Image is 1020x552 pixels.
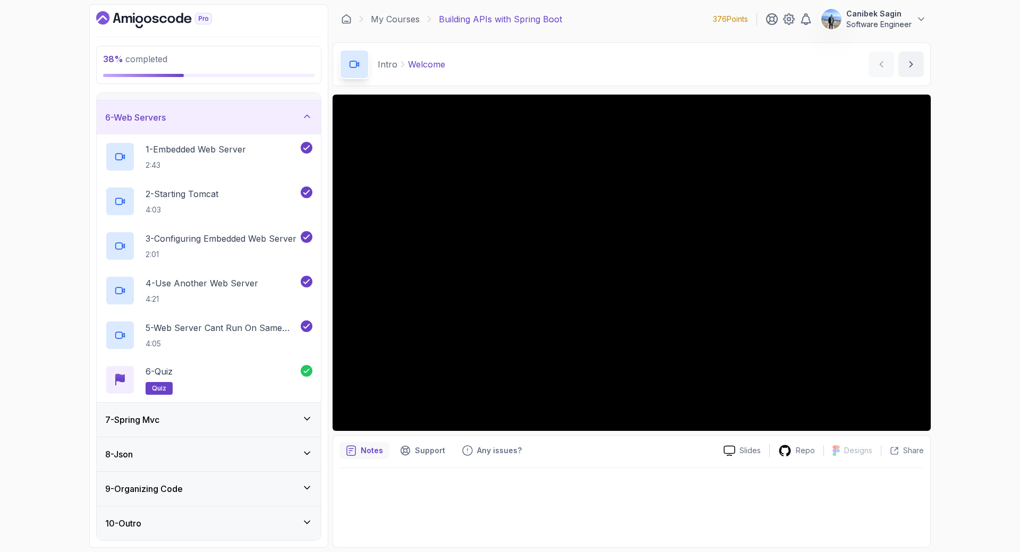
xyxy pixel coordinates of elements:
button: 6-Web Servers [97,100,321,134]
a: Dashboard [341,14,352,24]
button: 1-Embedded Web Server2:43 [105,142,312,172]
p: Building APIs with Spring Boot [439,13,562,26]
p: 5 - Web Server Cant Run On Same Port [146,321,299,334]
button: 10-Outro [97,506,321,540]
p: Repo [796,445,815,456]
a: Repo [770,444,823,457]
button: 8-Json [97,437,321,471]
button: Feedback button [456,442,528,459]
p: 4 - Use Another Web Server [146,277,258,290]
p: Support [415,445,445,456]
button: notes button [339,442,389,459]
p: 2 - Starting Tomcat [146,188,218,200]
p: 4:05 [146,338,299,349]
button: 4-Use Another Web Server4:21 [105,276,312,305]
p: Any issues? [477,445,522,456]
span: completed [103,54,167,64]
a: My Courses [371,13,420,26]
a: Slides [715,445,769,456]
button: 5-Web Server Cant Run On Same Port4:05 [105,320,312,350]
p: 2:01 [146,249,296,260]
button: 6-Quizquiz [105,365,312,395]
p: 3 - Configuring Embedded Web Server [146,232,296,245]
p: Welcome [408,58,445,71]
p: 4:21 [146,294,258,304]
button: Share [881,445,924,456]
p: Software Engineer [846,19,912,30]
a: Dashboard [96,11,236,28]
p: 4:03 [146,205,218,215]
h3: 6 - Web Servers [105,111,166,124]
p: Intro [378,58,397,71]
h3: 9 - Organizing Code [105,482,183,495]
h3: 8 - Json [105,448,133,461]
span: 38 % [103,54,123,64]
p: Notes [361,445,383,456]
button: Support button [394,442,452,459]
p: Canibek Sagin [846,9,912,19]
button: 9-Organizing Code [97,472,321,506]
button: previous content [869,52,894,77]
img: user profile image [821,9,841,29]
p: 1 - Embedded Web Server [146,143,246,156]
p: Designs [844,445,872,456]
button: 2-Starting Tomcat4:03 [105,186,312,216]
iframe: 1 - Hi [333,95,931,431]
span: quiz [152,384,166,393]
button: next content [898,52,924,77]
p: Slides [739,445,761,456]
p: 6 - Quiz [146,365,173,378]
button: user profile imageCanibek SaginSoftware Engineer [821,9,926,30]
p: 2:43 [146,160,246,171]
button: 3-Configuring Embedded Web Server2:01 [105,231,312,261]
button: 7-Spring Mvc [97,403,321,437]
p: 376 Points [713,14,748,24]
p: Share [903,445,924,456]
h3: 10 - Outro [105,517,141,530]
h3: 7 - Spring Mvc [105,413,159,426]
